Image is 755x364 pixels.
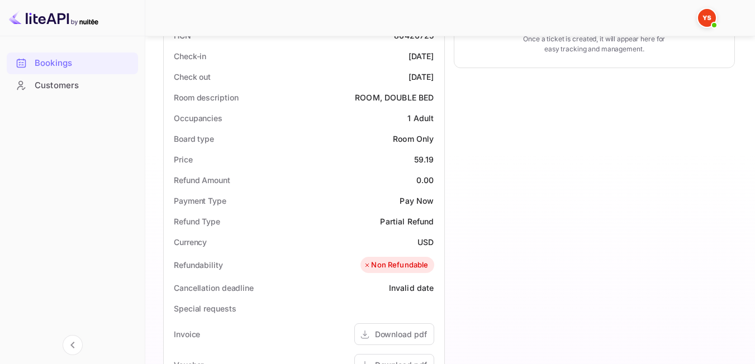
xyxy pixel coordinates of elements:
[380,215,434,227] div: Partial Refund
[417,236,434,248] div: USD
[414,154,434,165] div: 59.19
[698,9,716,27] img: Yandex Support
[407,112,434,124] div: 1 Adult
[7,52,138,74] div: Bookings
[7,75,138,97] div: Customers
[174,133,214,145] div: Board type
[174,195,226,207] div: Payment Type
[363,260,428,271] div: Non Refundable
[174,259,223,271] div: Refundability
[7,75,138,95] a: Customers
[355,92,434,103] div: ROOM, DOUBLE BED
[520,34,669,54] p: Once a ticket is created, it will appear here for easy tracking and management.
[409,50,434,62] div: [DATE]
[174,112,222,124] div: Occupancies
[35,57,132,70] div: Bookings
[9,9,98,27] img: LiteAPI logo
[174,92,238,103] div: Room description
[409,71,434,83] div: [DATE]
[393,133,434,145] div: Room Only
[389,282,434,294] div: Invalid date
[174,236,207,248] div: Currency
[174,303,236,314] div: Special requests
[174,50,206,62] div: Check-in
[400,195,434,207] div: Pay Now
[63,335,83,355] button: Collapse navigation
[174,215,220,227] div: Refund Type
[174,154,193,165] div: Price
[174,328,200,340] div: Invoice
[35,79,132,92] div: Customers
[174,174,230,186] div: Refund Amount
[174,282,254,294] div: Cancellation deadline
[416,174,434,186] div: 0.00
[375,328,427,340] div: Download pdf
[7,52,138,73] a: Bookings
[174,71,211,83] div: Check out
